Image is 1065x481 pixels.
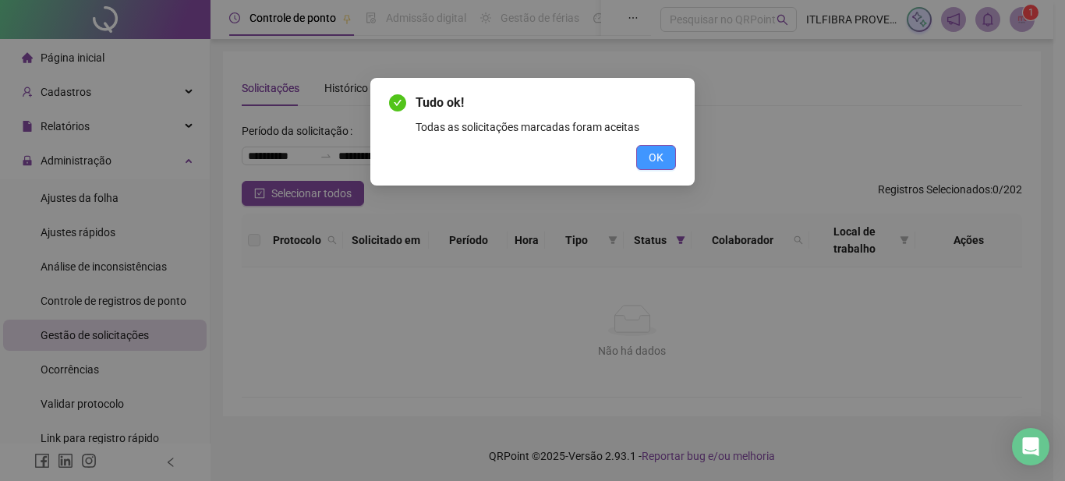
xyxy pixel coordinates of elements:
div: Open Intercom Messenger [1012,428,1049,465]
span: check-circle [389,94,406,111]
button: OK [636,145,676,170]
span: OK [649,149,663,166]
span: Tudo ok! [416,94,676,112]
div: Todas as solicitações marcadas foram aceitas [416,118,676,136]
